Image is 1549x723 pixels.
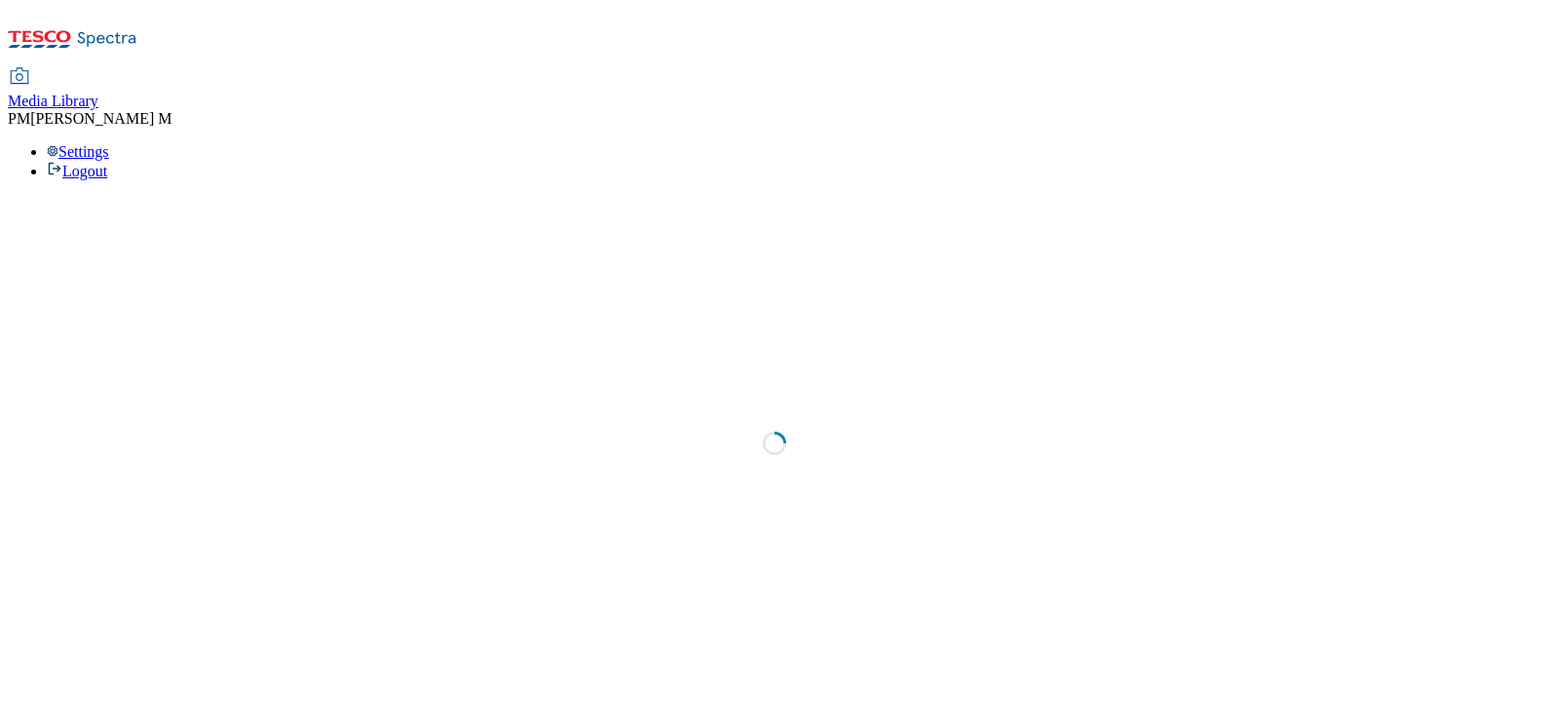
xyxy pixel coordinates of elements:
span: [PERSON_NAME] M [30,110,171,127]
a: Media Library [8,69,98,110]
span: PM [8,110,30,127]
a: Settings [47,143,109,160]
a: Logout [47,163,107,179]
span: Media Library [8,93,98,109]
